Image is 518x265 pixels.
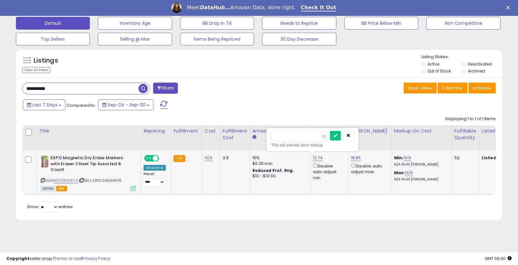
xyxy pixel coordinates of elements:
[16,33,90,45] button: Top Sellers
[82,255,110,262] a: Privacy Policy
[144,172,166,186] div: Preset:
[252,128,307,134] div: Amazon Fees
[394,155,404,161] b: Min:
[271,142,354,148] div: This will override store markup
[394,170,405,176] b: Max:
[187,4,296,11] div: Meet Amazon Data, done right.
[98,17,172,30] button: Inventory Age
[442,85,462,91] span: Columns
[205,155,212,161] a: N/A
[180,33,254,45] button: Items Being Repriced
[223,155,245,161] div: 3.9
[144,128,168,134] div: Repricing
[445,116,496,122] div: Displaying 1 to 1 of 1 items
[180,17,254,30] button: BB Drop in 7d
[173,155,185,162] small: FBA
[454,128,476,141] div: Fulfillable Quantity
[39,128,138,134] div: Title
[394,162,447,167] p: N/A Profit [PERSON_NAME]
[108,102,145,108] span: Sep-24 - Sep-30
[262,33,336,45] button: 30 Day Decrease
[50,155,128,174] b: EXPO Magnetic Dry Erase Markers with Eraser Chisel Tip Assorted 8 Count
[344,17,418,30] button: BB Price Below Min
[454,155,474,161] div: 52
[79,178,122,183] span: | SKU: EXPO SAN1944741
[421,54,502,60] p: Listing States:
[252,134,256,140] small: Amazon Fees.
[98,99,153,110] button: Sep-24 - Sep-30
[173,128,199,134] div: Fulfillment
[23,99,65,110] button: Last 7 Days
[16,17,90,30] button: Default
[56,186,67,191] span: FBA
[153,83,178,94] button: Filters
[427,61,439,67] label: Active
[252,168,294,173] b: Reduced Prof. Rng.
[27,204,73,210] span: Show: entries
[351,162,387,175] div: Disable auto adjust max
[468,61,492,67] label: Deactivated
[351,155,361,161] a: 18.85
[482,155,511,161] b: Listed Price:
[144,165,166,171] div: Amazon AI
[506,6,512,10] div: Close
[54,178,78,183] a: B019QC6WYA
[403,155,411,161] a: N/A
[404,83,437,93] button: Save View
[252,161,305,166] div: $0.30 min
[6,255,30,262] strong: Copyright
[172,3,182,13] img: Profile image for Georgie
[313,162,343,181] div: Disable auto adjust min
[438,83,468,93] button: Columns
[405,170,413,176] a: N/A
[252,173,305,179] div: $10 - $10.90
[205,128,217,134] div: Cost
[41,155,49,168] img: 51t0ix+Z5uL._SL40_.jpg
[54,255,81,262] a: Terms of Use
[351,128,389,134] div: [PERSON_NAME]
[223,128,247,141] div: Fulfillment Cost
[6,256,110,262] div: seller snap | |
[158,156,168,161] span: OFF
[34,56,58,65] h5: Listings
[32,102,57,108] span: Last 7 Days
[41,186,55,191] span: All listings currently available for purchase on Amazon
[468,68,485,74] label: Archived
[66,102,96,108] span: Compared to:
[394,177,447,182] p: N/A Profit [PERSON_NAME]
[427,68,451,74] label: Out of Stock
[145,156,153,161] span: ON
[98,33,172,45] button: Selling @ Max
[426,17,500,30] button: Non Competitive
[485,255,512,262] span: 2025-10-11 09:30 GMT
[199,4,230,10] i: DataHub...
[301,4,336,11] a: Check It Out
[22,67,50,73] div: Clear All Filters
[468,83,496,93] button: Actions
[41,155,136,190] div: ASIN:
[391,125,452,150] th: The percentage added to the cost of goods (COGS) that forms the calculator for Min & Max prices.
[262,17,336,30] button: Needs to Reprice
[394,128,449,134] div: Markup on Cost
[313,155,323,161] a: 12.74
[252,155,305,161] div: 15%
